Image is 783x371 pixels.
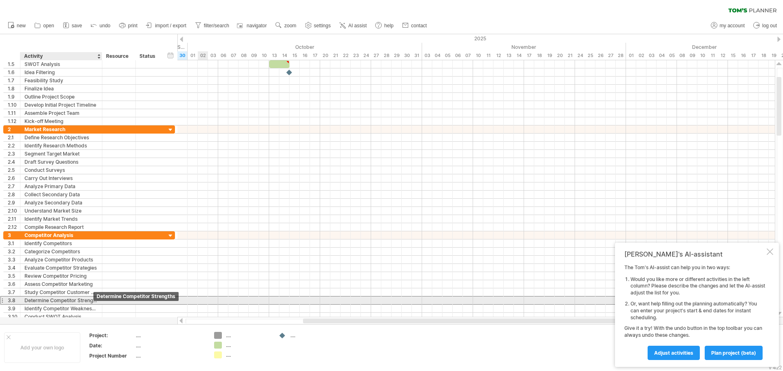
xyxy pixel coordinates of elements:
div: .... [136,332,204,339]
div: Wednesday, 22 October 2025 [341,51,351,60]
div: 2.7 [8,182,20,190]
div: Tuesday, 30 September 2025 [177,51,188,60]
div: Friday, 21 November 2025 [565,51,575,60]
div: Wednesday, 3 December 2025 [646,51,657,60]
div: 2.3 [8,150,20,158]
span: filter/search [204,23,229,29]
div: Segment Target Market [24,150,98,158]
span: Adjust activities [654,350,693,356]
div: 2.5 [8,166,20,174]
div: Develop Initial Project Timeline [24,101,98,109]
div: Friday, 31 October 2025 [412,51,422,60]
div: Tuesday, 2 December 2025 [636,51,646,60]
div: Tuesday, 14 October 2025 [279,51,290,60]
div: Review Competitor Pricing [24,272,98,280]
div: .... [226,351,270,358]
a: new [6,20,28,31]
div: Tuesday, 25 November 2025 [585,51,595,60]
div: .... [226,342,270,349]
a: zoom [273,20,299,31]
div: Monday, 1 December 2025 [626,51,636,60]
div: Friday, 28 November 2025 [616,51,626,60]
div: Friday, 3 October 2025 [208,51,218,60]
div: Tuesday, 9 December 2025 [687,51,697,60]
div: Monday, 6 October 2025 [218,51,228,60]
span: zoom [284,23,296,29]
div: Outline Project Scope [24,93,98,101]
span: save [72,23,82,29]
div: Identify Market Trends [24,215,98,223]
div: Evaluate Competitor Strategies [24,264,98,272]
div: Monday, 27 October 2025 [371,51,381,60]
div: Friday, 19 December 2025 [769,51,779,60]
div: Compile Research Report [24,223,98,231]
div: 1.7 [8,77,20,84]
div: Identify Research Methods [24,142,98,149]
div: Feasibility Study [24,77,98,84]
div: Thursday, 23 October 2025 [351,51,361,60]
div: Friday, 14 November 2025 [514,51,524,60]
a: undo [88,20,113,31]
div: 2.6 [8,174,20,182]
div: Wednesday, 15 October 2025 [290,51,300,60]
div: 1.8 [8,85,20,92]
div: Add your own logo [4,332,80,363]
div: Friday, 12 December 2025 [718,51,728,60]
a: save [61,20,84,31]
a: open [32,20,57,31]
div: Thursday, 27 November 2025 [606,51,616,60]
div: Tuesday, 11 November 2025 [483,51,493,60]
div: Thursday, 20 November 2025 [555,51,565,60]
a: navigator [236,20,269,31]
div: Analyze Competitor Products [24,256,98,263]
div: Categorize Competitors [24,248,98,255]
div: Activity [24,52,97,60]
div: 3.7 [8,288,20,296]
div: 3.2 [8,248,20,255]
div: Thursday, 6 November 2025 [453,51,463,60]
div: 3.6 [8,280,20,288]
div: Friday, 17 October 2025 [310,51,320,60]
a: help [373,20,396,31]
span: settings [314,23,331,29]
div: v 422 [769,364,782,371]
div: Analyze Primary Data [24,182,98,190]
div: 2.11 [8,215,20,223]
span: new [17,23,26,29]
span: open [43,23,54,29]
span: navigator [247,23,267,29]
div: SWOT Analysis [24,60,98,68]
div: Friday, 5 December 2025 [667,51,677,60]
div: Date: [89,342,134,349]
div: 3.4 [8,264,20,272]
div: 1.10 [8,101,20,109]
div: 3.10 [8,313,20,321]
div: 2.1 [8,134,20,141]
div: Identify Competitors [24,239,98,247]
div: Monday, 24 November 2025 [575,51,585,60]
span: contact [411,23,427,29]
div: .... [136,352,204,359]
div: Status [139,52,157,60]
div: Assess Competitor Marketing [24,280,98,288]
div: Thursday, 18 December 2025 [759,51,769,60]
div: Competitor Analysis [24,231,98,239]
span: AI assist [348,23,367,29]
div: Tuesday, 18 November 2025 [534,51,544,60]
div: .... [136,342,204,349]
div: Analyze Secondary Data [24,199,98,206]
div: Wednesday, 12 November 2025 [493,51,504,60]
div: 1.12 [8,117,20,125]
div: Wednesday, 8 October 2025 [239,51,249,60]
div: Tuesday, 16 December 2025 [738,51,748,60]
li: Or, want help filling out the planning automatically? You can enter your project's start & end da... [630,301,765,321]
div: 1.11 [8,109,20,117]
div: Wednesday, 1 October 2025 [188,51,198,60]
div: 3.5 [8,272,20,280]
a: my account [709,20,747,31]
a: import / export [144,20,189,31]
div: Friday, 24 October 2025 [361,51,371,60]
div: Assemble Project Team [24,109,98,117]
div: Monday, 3 November 2025 [422,51,432,60]
div: Monday, 15 December 2025 [728,51,738,60]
